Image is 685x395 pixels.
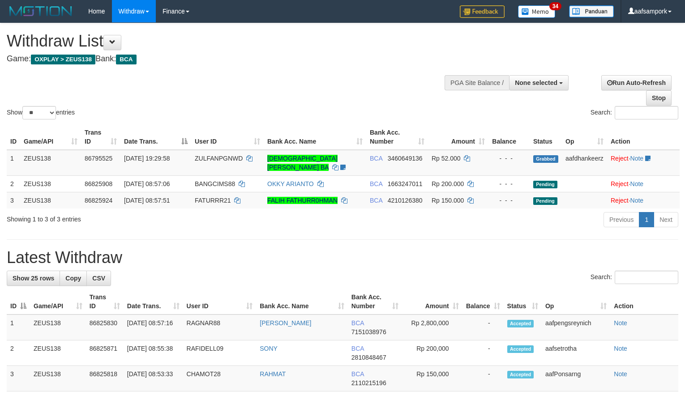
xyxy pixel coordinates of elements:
span: BCA [351,319,364,327]
span: BCA [116,55,136,64]
th: ID: activate to sort column descending [7,289,30,314]
a: FALIH FATHURR0HMAN [267,197,338,204]
span: FATURRR21 [195,197,231,204]
span: 86825924 [85,197,112,204]
td: [DATE] 08:53:33 [124,366,183,391]
a: Note [614,345,627,352]
a: Note [630,180,644,187]
th: Action [610,289,678,314]
td: aafPonsarng [542,366,610,391]
th: Op: activate to sort column ascending [562,124,607,150]
label: Show entries [7,106,75,119]
span: Accepted [507,345,534,353]
th: Bank Acc. Name: activate to sort column ascending [256,289,348,314]
a: RAHMAT [260,370,286,378]
span: Copy 2110215196 to clipboard [351,379,386,387]
a: CSV [86,271,111,286]
td: ZEUS138 [30,366,86,391]
input: Search: [615,271,678,284]
img: Feedback.jpg [460,5,505,18]
span: Pending [533,181,557,188]
h1: Withdraw List [7,32,448,50]
span: Grabbed [533,155,558,163]
a: Note [630,155,644,162]
span: Pending [533,197,557,205]
span: Copy 1663247011 to clipboard [388,180,423,187]
a: Reject [611,197,629,204]
input: Search: [615,106,678,119]
a: Show 25 rows [7,271,60,286]
td: ZEUS138 [20,192,81,208]
td: [DATE] 08:55:38 [124,340,183,366]
span: BCA [351,370,364,378]
td: Rp 150,000 [402,366,462,391]
th: Bank Acc. Number: activate to sort column ascending [348,289,402,314]
th: Trans ID: activate to sort column ascending [81,124,120,150]
a: 1 [639,212,654,227]
select: Showentries [22,106,56,119]
img: MOTION_logo.png [7,4,75,18]
span: OXPLAY > ZEUS138 [31,55,95,64]
th: Amount: activate to sort column ascending [428,124,488,150]
td: CHAMOT28 [183,366,257,391]
a: Run Auto-Refresh [601,75,672,90]
td: [DATE] 08:57:16 [124,314,183,340]
td: RAFIDELL09 [183,340,257,366]
span: Rp 150.000 [432,197,464,204]
span: [DATE] 08:57:06 [124,180,170,187]
div: PGA Site Balance / [445,75,509,90]
a: Stop [646,90,672,106]
th: Status: activate to sort column ascending [504,289,542,314]
td: 1 [7,150,20,176]
td: · [607,175,680,192]
td: ZEUS138 [20,150,81,176]
th: Date Trans.: activate to sort column ascending [124,289,183,314]
td: 86825830 [86,314,124,340]
a: Next [654,212,678,227]
img: panduan.png [569,5,614,17]
span: BCA [351,345,364,352]
th: Date Trans.: activate to sort column descending [120,124,191,150]
span: BCA [370,197,382,204]
a: SONY [260,345,278,352]
th: Trans ID: activate to sort column ascending [86,289,124,314]
label: Search: [591,106,678,119]
th: Status [530,124,562,150]
span: Accepted [507,371,534,378]
th: Bank Acc. Number: activate to sort column ascending [366,124,428,150]
td: 3 [7,192,20,208]
th: Amount: activate to sort column ascending [402,289,462,314]
td: 2 [7,340,30,366]
td: 1 [7,314,30,340]
span: ZULFANPGNWD [195,155,243,162]
th: Balance: activate to sort column ascending [462,289,504,314]
button: None selected [509,75,569,90]
div: Showing 1 to 3 of 3 entries [7,211,279,224]
td: Rp 200,000 [402,340,462,366]
td: · [607,150,680,176]
span: [DATE] 08:57:51 [124,197,170,204]
td: - [462,366,504,391]
th: Action [607,124,680,150]
label: Search: [591,271,678,284]
span: 86825908 [85,180,112,187]
td: ZEUS138 [30,314,86,340]
th: Op: activate to sort column ascending [542,289,610,314]
h1: Latest Withdraw [7,249,678,267]
th: Game/API: activate to sort column ascending [20,124,81,150]
span: BCA [370,180,382,187]
td: Rp 2,800,000 [402,314,462,340]
td: · [607,192,680,208]
span: BCA [370,155,382,162]
td: ZEUS138 [20,175,81,192]
div: - - - [492,196,526,205]
a: OKKY ARIANTO [267,180,314,187]
span: Rp 52.000 [432,155,461,162]
td: 86825871 [86,340,124,366]
span: Accepted [507,320,534,327]
td: - [462,340,504,366]
a: Note [614,370,627,378]
div: - - - [492,179,526,188]
td: 3 [7,366,30,391]
th: User ID: activate to sort column ascending [191,124,264,150]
